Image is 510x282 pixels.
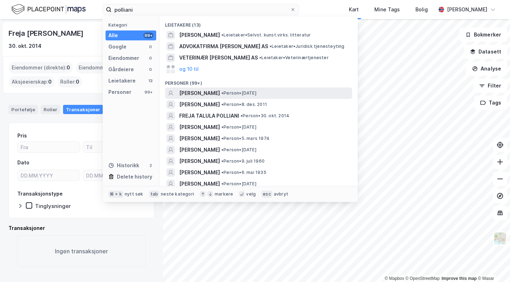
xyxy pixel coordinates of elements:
div: 2 [148,163,153,168]
div: 13 [148,78,153,84]
span: • [221,147,223,152]
div: 30. okt. 2014 [8,42,41,50]
span: [PERSON_NAME] [179,134,220,143]
img: logo.f888ab2527a4732fd821a326f86c7f29.svg [11,3,86,16]
div: Eiendommer (Indirekte) : [76,62,144,73]
div: Personer (99+) [159,75,358,88]
div: Leietakere [108,77,136,85]
span: Person • [DATE] [221,147,256,153]
button: Analyse [466,62,507,76]
div: nytt søk [125,191,143,197]
button: Tags [474,96,507,110]
div: [PERSON_NAME] [447,5,487,14]
span: [PERSON_NAME] [179,146,220,154]
div: Aksjeeierskap : [9,76,55,88]
span: Person • [DATE] [221,181,256,187]
span: Leietaker • Selvst. kunst.virks. litteratur [221,32,311,38]
span: [PERSON_NAME] [179,180,220,188]
span: • [240,113,243,118]
span: • [259,55,261,60]
span: 0 [48,78,52,86]
button: Datasett [464,45,507,59]
div: Personer [108,88,131,96]
div: Mine Tags [374,5,400,14]
span: 0 [67,63,70,72]
input: Fra [18,142,80,152]
div: Portefølje [8,105,38,114]
div: Eiendommer [108,54,139,62]
div: Transaksjoner [8,224,154,232]
div: Roller [41,105,60,114]
div: Ingen transaksjoner [17,235,146,267]
span: • [221,102,223,107]
span: • [221,124,223,130]
div: Historikk [108,161,139,170]
div: Pris [17,131,27,140]
div: Roller : [57,76,82,88]
div: Freja [PERSON_NAME] [8,28,85,39]
span: • [221,170,223,175]
a: Mapbox [385,276,404,281]
span: Person • 6. mai 1935 [221,170,266,175]
div: Transaksjoner [63,105,103,114]
div: 0 [148,67,153,72]
span: [PERSON_NAME] [179,123,220,131]
span: [PERSON_NAME] [179,168,220,177]
div: Transaksjonstype [17,190,63,198]
span: VETERINÆR [PERSON_NAME] AS [179,53,258,62]
span: [PERSON_NAME] [179,31,220,39]
span: • [221,158,223,164]
span: • [221,90,223,96]
a: OpenStreetMap [406,276,440,281]
span: ADVOKATFIRMA [PERSON_NAME] AS [179,42,268,51]
span: [PERSON_NAME] [179,89,220,97]
span: Person • 5. mars 1974 [221,136,270,141]
div: Google [108,43,126,51]
span: • [221,181,223,186]
div: ⌘ + k [108,191,123,198]
div: 99+ [143,89,153,95]
span: 0 [76,78,79,86]
div: Bolig [415,5,428,14]
span: • [221,32,223,38]
div: Tinglysninger [35,203,71,209]
span: Person • 30. okt. 2014 [240,113,289,119]
div: 99+ [143,33,153,38]
span: Leietaker • Veterinærtjenester [259,55,329,61]
div: Leietakere (13) [159,17,358,29]
div: neste kategori [161,191,194,197]
div: esc [261,191,272,198]
span: [PERSON_NAME] [179,157,220,165]
div: Gårdeiere [108,65,134,74]
span: FREJA TALULA POLLIANI [179,112,239,120]
a: Improve this map [442,276,477,281]
input: Til [83,142,145,152]
div: markere [215,191,233,197]
input: DD.MM.YYYY [18,170,80,181]
button: og 10 til [179,65,199,73]
div: tab [149,191,160,198]
button: Bokmerker [459,28,507,42]
iframe: Chat Widget [475,248,510,282]
div: Alle [108,31,118,40]
span: Person • 9. juli 1960 [221,158,265,164]
div: 0 [148,44,153,50]
span: • [221,136,223,141]
span: [PERSON_NAME] [179,100,220,109]
input: DD.MM.YYYY [83,170,145,181]
span: Leietaker • Juridisk tjenesteyting [270,44,345,49]
button: Filter [473,79,507,93]
span: Person • [DATE] [221,90,256,96]
div: Kart [349,5,359,14]
div: Dato [17,158,29,167]
div: 0 [148,55,153,61]
img: Z [493,232,507,245]
div: velg [246,191,256,197]
span: • [270,44,272,49]
div: Kontrollprogram for chat [475,248,510,282]
input: Søk på adresse, matrikkel, gårdeiere, leietakere eller personer [112,4,290,15]
div: Kategori [108,22,156,28]
span: Person • 8. des. 2011 [221,102,267,107]
div: avbryt [274,191,288,197]
div: Eiendommer (direkte) : [9,62,73,73]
